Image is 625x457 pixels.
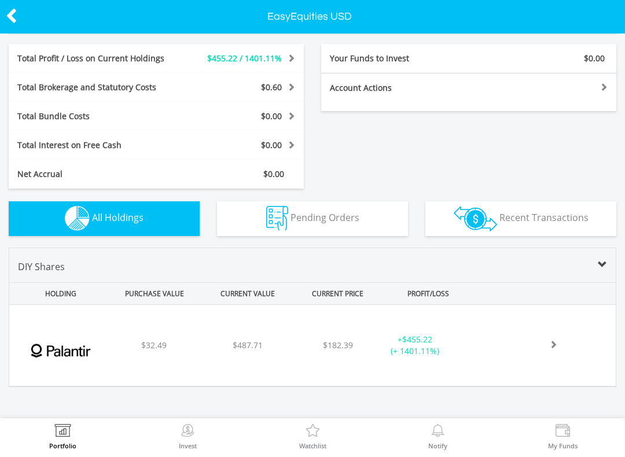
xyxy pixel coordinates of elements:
[202,283,293,304] div: CURRENT VALUE
[548,443,578,449] label: My Funds
[261,139,282,150] span: $0.00
[425,201,616,236] button: Recent Transactions
[9,201,200,236] button: All Holdings
[18,260,65,273] span: DIY Shares
[296,283,381,304] div: CURRENT PRICE
[65,206,90,231] img: holdings-wht.png
[9,168,181,180] div: Net Accrual
[499,211,589,224] span: Recent Transactions
[374,334,455,357] div: + (+ 1401.11%)
[179,443,197,449] label: Invest
[299,424,326,449] a: Watchlist
[304,424,322,440] img: Watchlist
[54,424,72,440] img: View Portfolio
[9,82,181,93] div: Total Brokerage and Statutory Costs
[428,424,447,449] a: Notify
[9,139,181,151] div: Total Interest on Free Cash
[92,211,144,224] span: All Holdings
[109,283,200,304] div: PURCHASE VALUE
[554,424,572,440] img: View Funds
[261,82,282,93] span: $0.60
[179,424,197,449] a: Invest
[261,110,282,121] span: $0.00
[548,424,578,449] a: My Funds
[584,53,605,64] span: $0.00
[141,340,167,351] span: $32.49
[428,443,447,449] label: Notify
[299,443,326,449] label: Watchlist
[9,110,181,122] div: Total Bundle Costs
[454,206,497,231] img: transactions-zar-wht.png
[321,82,469,94] div: Account Actions
[217,201,408,236] button: Pending Orders
[10,283,107,304] div: HOLDING
[179,424,197,440] img: Invest Now
[323,340,353,351] span: $182.39
[49,443,76,449] label: Portfolio
[291,211,359,224] span: Pending Orders
[207,53,282,64] span: $455.22 / 1401.11%
[9,53,181,64] div: Total Profit / Loss on Current Holdings
[233,340,263,351] span: $487.71
[321,53,469,64] div: Your Funds to Invest
[15,319,106,383] img: EQU.US.PLTR.png
[263,168,284,179] span: $0.00
[266,206,288,231] img: pending_instructions-wht.png
[429,424,447,440] img: View Notifications
[49,424,76,449] a: Portfolio
[383,283,473,304] div: PROFIT/LOSS
[402,334,432,345] span: $455.22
